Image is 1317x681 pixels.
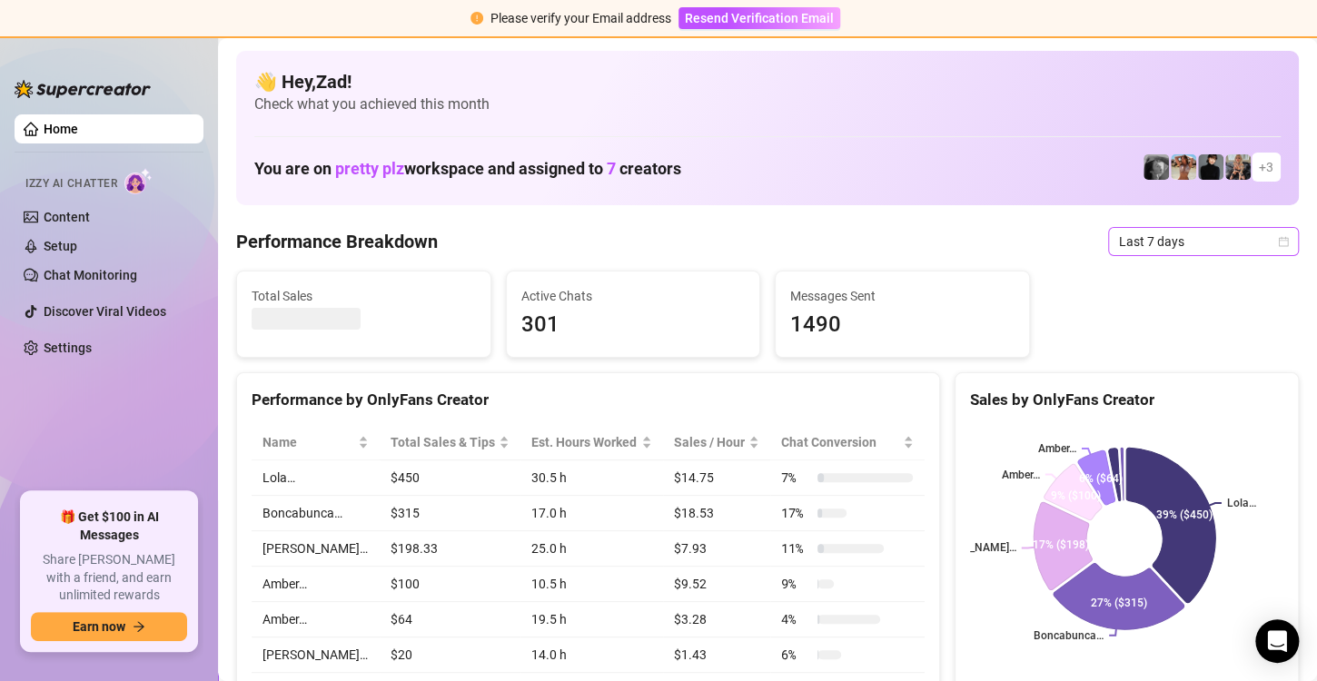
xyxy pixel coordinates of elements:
[520,496,663,531] td: 17.0 h
[663,425,770,460] th: Sales / Hour
[520,531,663,567] td: 25.0 h
[252,425,380,460] th: Name
[781,574,810,594] span: 9 %
[781,645,810,665] span: 6 %
[15,80,151,98] img: logo-BBDzfeDw.svg
[124,168,153,194] img: AI Chatter
[1001,469,1039,481] text: Amber…
[254,159,681,179] h1: You are on workspace and assigned to creators
[254,69,1281,94] h4: 👋 Hey, Zad !
[1198,154,1223,180] img: Camille
[380,602,521,637] td: $64
[781,538,810,558] span: 11 %
[770,425,925,460] th: Chat Conversion
[252,637,380,673] td: [PERSON_NAME]…
[674,432,745,452] span: Sales / Hour
[380,425,521,460] th: Total Sales & Tips
[663,531,770,567] td: $7.93
[391,432,496,452] span: Total Sales & Tips
[520,567,663,602] td: 10.5 h
[970,388,1283,412] div: Sales by OnlyFans Creator
[790,308,1015,342] span: 1490
[663,460,770,496] td: $14.75
[1034,629,1104,642] text: Boncabunca…
[252,388,925,412] div: Performance by OnlyFans Creator
[925,542,1015,555] text: [PERSON_NAME]…
[262,432,354,452] span: Name
[663,602,770,637] td: $3.28
[663,567,770,602] td: $9.52
[252,531,380,567] td: [PERSON_NAME]…
[781,468,810,488] span: 7 %
[663,496,770,531] td: $18.53
[790,286,1015,306] span: Messages Sent
[44,304,166,319] a: Discover Viral Videos
[31,612,187,641] button: Earn nowarrow-right
[1259,157,1273,177] span: + 3
[44,122,78,136] a: Home
[44,340,92,355] a: Settings
[678,7,840,29] button: Resend Verification Email
[663,637,770,673] td: $1.43
[521,308,746,342] span: 301
[254,94,1281,114] span: Check what you achieved this month
[31,508,187,544] span: 🎁 Get $100 in AI Messages
[252,602,380,637] td: Amber…
[252,286,476,306] span: Total Sales
[1171,154,1196,180] img: Amber
[520,460,663,496] td: 30.5 h
[335,159,404,178] span: pretty plz
[252,567,380,602] td: Amber…
[44,239,77,253] a: Setup
[73,619,125,634] span: Earn now
[1278,236,1289,247] span: calendar
[44,268,137,282] a: Chat Monitoring
[1225,154,1251,180] img: Violet
[1226,497,1255,509] text: Lola…
[236,229,438,254] h4: Performance Breakdown
[1255,619,1299,663] div: Open Intercom Messenger
[520,637,663,673] td: 14.0 h
[44,210,90,224] a: Content
[133,620,145,633] span: arrow-right
[380,637,521,673] td: $20
[781,609,810,629] span: 4 %
[1119,228,1288,255] span: Last 7 days
[490,8,671,28] div: Please verify your Email address
[252,460,380,496] td: Lola…
[252,496,380,531] td: Boncabunca…
[380,496,521,531] td: $315
[521,286,746,306] span: Active Chats
[781,432,899,452] span: Chat Conversion
[781,503,810,523] span: 17 %
[520,602,663,637] td: 19.5 h
[685,11,834,25] span: Resend Verification Email
[531,432,638,452] div: Est. Hours Worked
[607,159,616,178] span: 7
[1144,154,1169,180] img: Amber
[470,12,483,25] span: exclamation-circle
[380,460,521,496] td: $450
[380,531,521,567] td: $198.33
[25,175,117,192] span: Izzy AI Chatter
[380,567,521,602] td: $100
[1037,442,1075,455] text: Amber…
[31,551,187,605] span: Share [PERSON_NAME] with a friend, and earn unlimited rewards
